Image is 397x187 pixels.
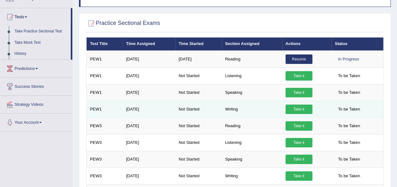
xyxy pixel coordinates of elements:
[335,155,363,164] span: To be Taken
[175,101,222,117] td: Not Started
[222,151,282,167] td: Speaking
[123,167,175,184] td: [DATE]
[286,54,312,64] a: Resume
[335,121,363,131] span: To be Taken
[175,151,222,167] td: Not Started
[87,67,123,84] td: PEW1
[0,78,72,93] a: Success Stories
[12,37,71,48] a: Take Mock Test
[335,138,363,147] span: To be Taken
[286,171,312,181] a: Take it
[286,105,312,114] a: Take it
[222,84,282,101] td: Speaking
[335,88,363,97] span: To be Taken
[123,151,175,167] td: [DATE]
[222,67,282,84] td: Listening
[12,26,71,37] a: Take Practice Sectional Test
[286,88,312,97] a: Take it
[0,60,72,76] a: Predictions
[0,114,72,129] a: Your Account
[123,51,175,68] td: [DATE]
[175,37,222,51] th: Time Started
[123,101,175,117] td: [DATE]
[87,167,123,184] td: PEW3
[87,51,123,68] td: PEW1
[123,37,175,51] th: Time Assigned
[335,54,362,64] div: In Progress
[335,105,363,114] span: To be Taken
[175,167,222,184] td: Not Started
[0,96,72,111] a: Strategy Videos
[331,37,383,51] th: Status
[87,37,123,51] th: Test Title
[175,84,222,101] td: Not Started
[282,37,332,51] th: Actions
[123,134,175,151] td: [DATE]
[286,121,312,131] a: Take it
[86,19,160,28] h2: Practice Sectional Exams
[222,134,282,151] td: Listening
[335,171,363,181] span: To be Taken
[175,134,222,151] td: Not Started
[286,71,312,81] a: Take it
[222,167,282,184] td: Writing
[222,117,282,134] td: Reading
[87,134,123,151] td: PEW3
[0,8,71,24] a: Tests
[335,71,363,81] span: To be Taken
[87,151,123,167] td: PEW3
[222,51,282,68] td: Reading
[12,48,71,59] a: History
[175,117,222,134] td: Not Started
[123,67,175,84] td: [DATE]
[123,84,175,101] td: [DATE]
[286,138,312,147] a: Take it
[222,37,282,51] th: Section Assigned
[123,117,175,134] td: [DATE]
[175,51,222,68] td: [DATE]
[87,101,123,117] td: PEW1
[87,84,123,101] td: PEW1
[175,67,222,84] td: Not Started
[222,101,282,117] td: Writing
[286,155,312,164] a: Take it
[87,117,123,134] td: PEW3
